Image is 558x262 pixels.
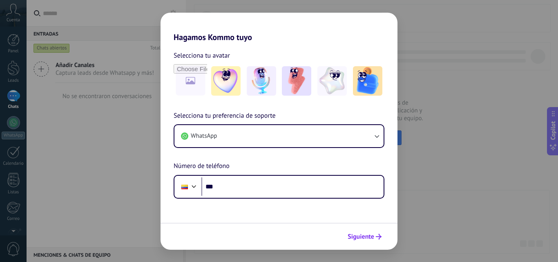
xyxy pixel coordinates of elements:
[247,66,276,96] img: -2.jpeg
[344,230,385,244] button: Siguiente
[174,111,276,121] span: Selecciona tu preferencia de soporte
[348,234,374,240] span: Siguiente
[353,66,382,96] img: -5.jpeg
[282,66,311,96] img: -3.jpeg
[174,50,230,61] span: Selecciona tu avatar
[174,161,230,172] span: Número de teléfono
[191,132,217,140] span: WhatsApp
[317,66,347,96] img: -4.jpeg
[161,13,397,42] h2: Hagamos Kommo tuyo
[177,178,192,195] div: Colombia: + 57
[211,66,241,96] img: -1.jpeg
[174,125,384,147] button: WhatsApp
